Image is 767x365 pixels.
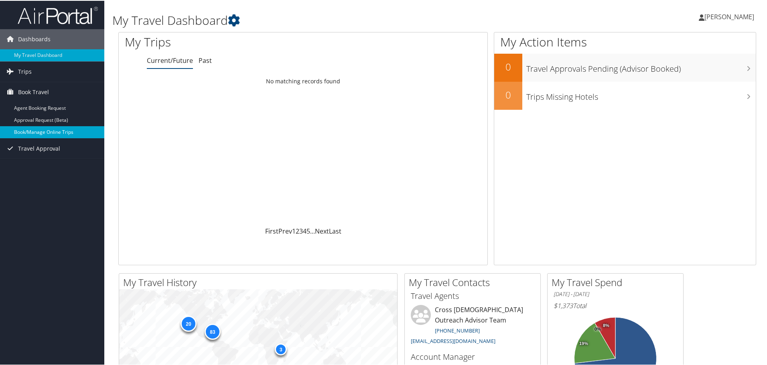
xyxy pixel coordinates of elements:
[329,226,341,235] a: Last
[18,138,60,158] span: Travel Approval
[494,81,756,109] a: 0Trips Missing Hotels
[18,81,49,101] span: Book Travel
[411,351,534,362] h3: Account Manager
[554,300,573,309] span: $1,373
[579,341,588,345] tspan: 19%
[411,337,495,344] a: [EMAIL_ADDRESS][DOMAIN_NAME]
[306,226,310,235] a: 5
[494,87,522,101] h2: 0
[526,87,756,102] h3: Trips Missing Hotels
[18,28,51,48] span: Dashboards
[435,326,480,333] a: [PHONE_NUMBER]
[595,326,601,331] tspan: 0%
[552,275,683,288] h2: My Travel Spend
[275,343,287,355] div: 3
[554,290,677,297] h6: [DATE] - [DATE]
[704,12,754,20] span: [PERSON_NAME]
[18,5,98,24] img: airportal-logo.png
[699,4,762,28] a: [PERSON_NAME]
[112,11,546,28] h1: My Travel Dashboard
[409,275,540,288] h2: My Travel Contacts
[278,226,292,235] a: Prev
[199,55,212,64] a: Past
[292,226,296,235] a: 1
[147,55,193,64] a: Current/Future
[18,61,32,81] span: Trips
[123,275,397,288] h2: My Travel History
[315,226,329,235] a: Next
[299,226,303,235] a: 3
[526,58,756,74] h3: Travel Approvals Pending (Advisor Booked)
[265,226,278,235] a: First
[310,226,315,235] span: …
[554,300,677,309] h6: Total
[303,226,306,235] a: 4
[180,315,196,331] div: 20
[603,323,609,327] tspan: 8%
[119,73,487,88] td: No matching records found
[411,290,534,301] h3: Travel Agents
[407,304,538,347] li: Cross [DEMOGRAPHIC_DATA] Outreach Advisor Team
[494,33,756,50] h1: My Action Items
[125,33,328,50] h1: My Trips
[494,53,756,81] a: 0Travel Approvals Pending (Advisor Booked)
[205,323,221,339] div: 83
[296,226,299,235] a: 2
[494,59,522,73] h2: 0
